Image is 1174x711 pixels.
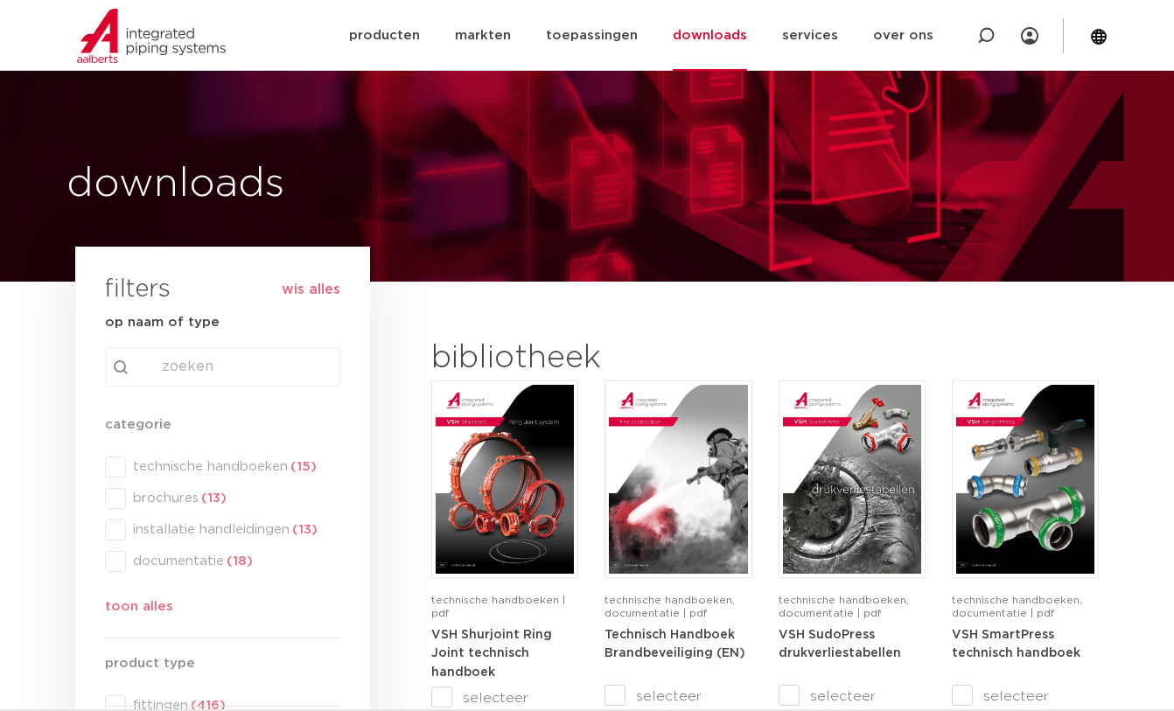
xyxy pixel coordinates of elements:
[431,595,565,618] span: technische handboeken | pdf
[783,385,921,574] img: VSH-SudoPress_A4PLT_5007706_2024-2.0_NL-pdf.jpg
[779,595,909,618] span: technische handboeken, documentatie | pdf
[66,157,578,213] h1: downloads
[436,385,574,574] img: VSH-Shurjoint-RJ_A4TM_5011380_2025_1.1_EN-pdf.jpg
[952,686,1099,707] label: selecteer
[431,338,743,380] h2: bibliotheek
[779,629,901,660] strong: VSH SudoPress drukverliestabellen
[604,628,745,660] a: Technisch Handboek Brandbeveiliging (EN)
[105,269,171,311] h3: filters
[779,628,901,660] a: VSH SudoPress drukverliestabellen
[105,316,220,329] strong: op naam of type
[431,687,578,708] label: selecteer
[952,629,1080,660] strong: VSH SmartPress technisch handboek
[604,686,751,707] label: selecteer
[431,628,552,679] a: VSH Shurjoint Ring Joint technisch handboek
[779,686,926,707] label: selecteer
[431,629,552,679] strong: VSH Shurjoint Ring Joint technisch handboek
[952,628,1080,660] a: VSH SmartPress technisch handboek
[609,385,747,574] img: FireProtection_A4TM_5007915_2025_2.0_EN-1-pdf.jpg
[956,385,1094,574] img: VSH-SmartPress_A4TM_5009301_2023_2.0-EN-pdf.jpg
[952,595,1082,618] span: technische handboeken, documentatie | pdf
[604,629,745,660] strong: Technisch Handboek Brandbeveiliging (EN)
[604,595,735,618] span: technische handboeken, documentatie | pdf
